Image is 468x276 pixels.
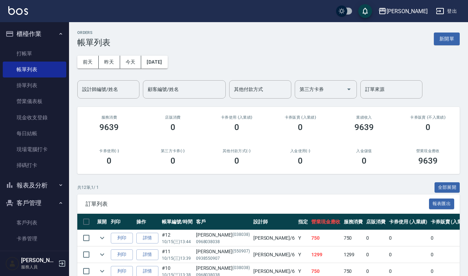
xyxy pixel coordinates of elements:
a: 打帳單 [3,46,66,62]
h3: 9639 [418,156,438,166]
h3: 0 [426,122,430,132]
h3: 0 [362,156,367,166]
h3: 帳單列表 [77,38,110,47]
button: 報表匯出 [429,199,455,209]
h5: [PERSON_NAME] [21,257,56,264]
a: 掛單列表 [3,77,66,93]
a: 掃碼打卡 [3,157,66,173]
p: 0938550907 [196,255,250,261]
h3: 0 [234,122,239,132]
th: 設計師 [252,214,296,230]
th: 客戶 [194,214,252,230]
button: 登出 [433,5,460,18]
td: 0 [364,247,387,263]
button: 今天 [120,56,142,68]
a: 客戶列表 [3,215,66,231]
p: 服務人員 [21,264,56,270]
button: expand row [97,233,107,243]
h2: 卡券販賣 (不入業績) [404,115,451,120]
a: 詳情 [136,249,158,260]
h3: 0 [107,156,111,166]
div: [PERSON_NAME] [196,248,250,255]
td: [PERSON_NAME] /6 [252,247,296,263]
button: 客戶管理 [3,194,66,212]
td: 750 [310,230,342,246]
h3: 9639 [99,122,119,132]
th: 服務消費 [342,214,365,230]
h2: 入金使用(-) [277,149,324,153]
td: 750 [342,230,365,246]
a: 帳單列表 [3,62,66,77]
h2: 營業現金應收 [404,149,451,153]
td: Y [296,247,310,263]
td: [PERSON_NAME] /6 [252,230,296,246]
td: 0 [387,247,429,263]
h3: 0 [234,156,239,166]
td: 1299 [310,247,342,263]
h2: 卡券使用(-) [86,149,133,153]
img: Person [6,257,19,270]
p: 10/15 (三) 13:44 [162,239,193,245]
button: 新開單 [434,33,460,45]
td: 0 [364,230,387,246]
button: 前天 [77,56,99,68]
span: 訂單列表 [86,201,429,208]
h3: 0 [170,122,175,132]
a: 詳情 [136,233,158,243]
button: 昨天 [99,56,120,68]
h2: 業績收入 [341,115,388,120]
td: 0 [387,230,429,246]
h3: 0 [298,122,303,132]
img: Logo [8,6,28,15]
a: 報表匯出 [429,200,455,207]
h2: ORDERS [77,30,110,35]
th: 營業現金應收 [310,214,342,230]
p: 10/15 (三) 13:39 [162,255,193,261]
button: [DATE] [141,56,167,68]
h2: 第三方卡券(-) [149,149,197,153]
a: 營業儀表板 [3,93,66,109]
button: 全部展開 [435,182,460,193]
h3: 0 [170,156,175,166]
h3: 服務消費 [86,115,133,120]
th: 店販消費 [364,214,387,230]
button: [PERSON_NAME] [376,4,430,18]
th: 操作 [135,214,160,230]
p: (038038) [233,231,250,239]
button: expand row [97,249,107,260]
button: 報表及分析 [3,176,66,194]
td: Y [296,230,310,246]
button: Open [343,84,354,95]
a: 現場電腦打卡 [3,141,66,157]
p: 共 12 筆, 1 / 1 [77,184,99,191]
div: [PERSON_NAME] [196,231,250,239]
p: 0968038038 [196,239,250,245]
a: 每日結帳 [3,126,66,141]
h2: 店販消費 [149,115,197,120]
td: #12 [160,230,194,246]
th: 指定 [296,214,310,230]
th: 展開 [95,214,109,230]
a: 新開單 [434,35,460,42]
p: (038038) [233,265,250,272]
td: #11 [160,247,194,263]
div: [PERSON_NAME] [387,7,428,16]
th: 帳單編號/時間 [160,214,194,230]
a: 卡券管理 [3,231,66,247]
th: 卡券使用 (入業績) [387,214,429,230]
h3: 9639 [354,122,374,132]
button: save [358,4,372,18]
h2: 卡券使用 (入業績) [213,115,260,120]
button: 櫃檯作業 [3,25,66,43]
a: 入金管理 [3,247,66,263]
button: 列印 [111,249,133,260]
h2: 其他付款方式(-) [213,149,260,153]
div: [PERSON_NAME] [196,265,250,272]
p: (550907) [233,248,250,255]
th: 列印 [109,214,135,230]
td: 1299 [342,247,365,263]
a: 現金收支登錄 [3,110,66,126]
h3: 0 [298,156,303,166]
h2: 入金儲值 [341,149,388,153]
button: 列印 [111,233,133,243]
